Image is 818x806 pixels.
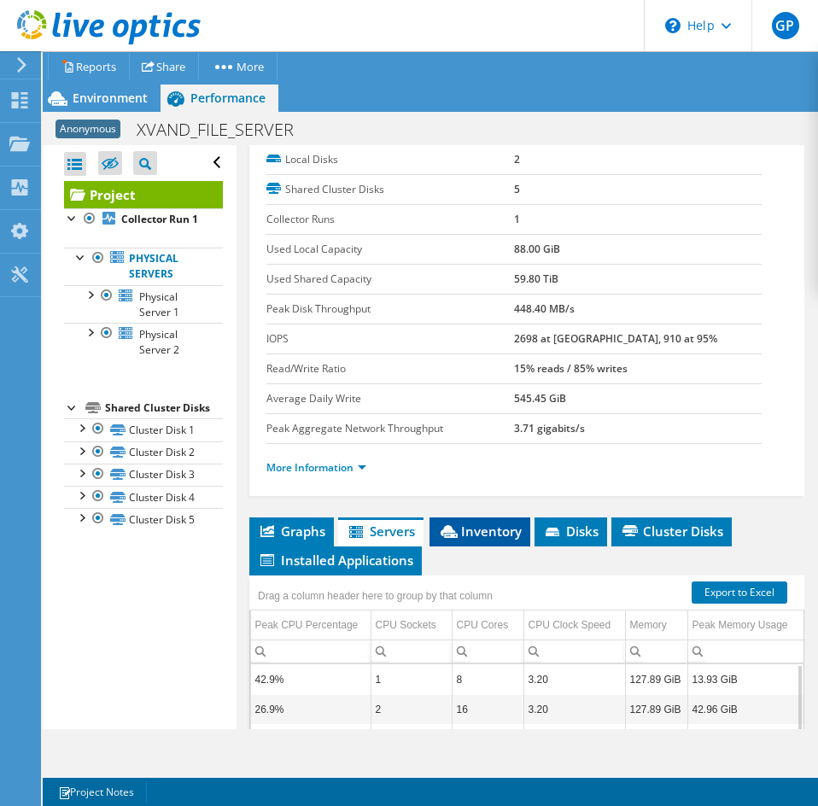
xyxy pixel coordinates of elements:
[452,694,523,724] td: Column CPU Cores, Value 16
[523,664,625,694] td: Column CPU Clock Speed, Value 3.20
[514,242,560,256] b: 88.00 GiB
[266,301,514,318] label: Peak Disk Throughput
[250,610,371,640] td: Peak CPU Percentage Column
[620,523,723,540] span: Cluster Disks
[452,610,523,640] td: CPU Cores Column
[457,615,509,635] div: CPU Cores
[438,523,522,540] span: Inventory
[371,640,452,663] td: Column CPU Sockets, Filter cell
[687,610,803,640] td: Peak Memory Usage Column
[64,323,223,360] a: Physical Server 2
[64,486,223,508] a: Cluster Disk 4
[46,781,147,803] a: Project Notes
[129,53,199,79] a: Share
[514,182,520,196] b: 5
[190,90,266,106] span: Performance
[523,610,625,640] td: CPU Clock Speed Column
[254,584,497,608] div: Drag a column header here to group by that column
[376,615,436,635] div: CPU Sockets
[514,331,717,346] b: 2698 at [GEOGRAPHIC_DATA], 910 at 95%
[371,664,452,694] td: Column CPU Sockets, Value 1
[371,694,452,724] td: Column CPU Sockets, Value 2
[139,289,179,319] span: Physical Server 1
[625,694,687,724] td: Column Memory, Value 127.89 GiB
[625,664,687,694] td: Column Memory, Value 127.89 GiB
[258,552,413,569] span: Installed Applications
[630,615,667,635] div: Memory
[687,640,803,663] td: Column Peak Memory Usage, Filter cell
[514,212,520,226] b: 1
[139,327,179,357] span: Physical Server 2
[266,211,514,228] label: Collector Runs
[250,694,371,724] td: Column Peak CPU Percentage, Value 26.9%
[266,151,514,168] label: Local Disks
[266,271,514,288] label: Used Shared Capacity
[452,664,523,694] td: Column CPU Cores, Value 8
[347,523,415,540] span: Servers
[266,390,514,407] label: Average Daily Write
[529,615,611,635] div: CPU Clock Speed
[266,420,514,437] label: Peak Aggregate Network Throughput
[64,181,223,208] a: Project
[523,640,625,663] td: Column CPU Clock Speed, Filter cell
[543,523,599,540] span: Disks
[452,640,523,663] td: Column CPU Cores, Filter cell
[687,664,803,694] td: Column Peak Memory Usage, Value 13.93 GiB
[64,208,223,231] a: Collector Run 1
[121,212,198,226] b: Collector Run 1
[105,398,223,418] div: Shared Cluster Disks
[772,12,799,39] span: GP
[48,53,130,79] a: Reports
[665,18,681,33] svg: \n
[64,418,223,441] a: Cluster Disk 1
[266,360,514,377] label: Read/Write Ratio
[692,581,787,604] a: Export to Excel
[514,361,628,376] b: 15% reads / 85% writes
[371,610,452,640] td: CPU Sockets Column
[64,441,223,464] a: Cluster Disk 2
[266,181,514,198] label: Shared Cluster Disks
[692,615,788,635] div: Peak Memory Usage
[250,664,371,694] td: Column Peak CPU Percentage, Value 42.9%
[687,694,803,724] td: Column Peak Memory Usage, Value 42.96 GiB
[625,640,687,663] td: Column Memory, Filter cell
[523,694,625,724] td: Column CPU Clock Speed, Value 3.20
[514,421,585,435] b: 3.71 gigabits/s
[64,248,223,285] a: Physical Servers
[255,615,359,635] div: Peak CPU Percentage
[129,120,320,139] h1: XVAND_FILE_SERVER
[198,53,278,79] a: More
[266,330,514,348] label: IOPS
[258,523,325,540] span: Graphs
[514,391,566,406] b: 545.45 GiB
[56,120,120,138] span: Anonymous
[514,272,558,286] b: 59.80 TiB
[73,90,148,106] span: Environment
[266,241,514,258] label: Used Local Capacity
[514,301,575,316] b: 448.40 MB/s
[64,508,223,530] a: Cluster Disk 5
[64,464,223,486] a: Cluster Disk 3
[64,285,223,323] a: Physical Server 1
[250,640,371,663] td: Column Peak CPU Percentage, Filter cell
[625,610,687,640] td: Memory Column
[514,152,520,166] b: 2
[266,460,366,475] a: More Information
